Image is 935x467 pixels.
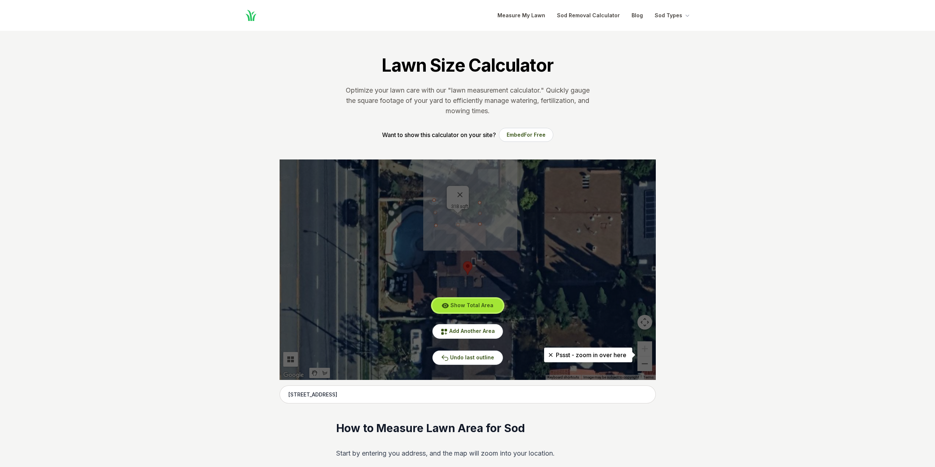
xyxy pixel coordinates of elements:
[336,421,599,436] h2: How to Measure Lawn Area for Sod
[524,132,546,138] span: For Free
[344,85,591,116] p: Optimize your lawn care with our "lawn measurement calculator." Quickly gauge the square footage ...
[450,302,493,308] span: Show Total Area
[655,11,691,20] button: Sod Types
[557,11,620,20] a: Sod Removal Calculator
[449,328,495,334] span: Add Another Area
[432,299,503,312] button: Show Total Area
[432,324,503,338] button: Add Another Area
[382,54,553,76] h1: Lawn Size Calculator
[432,351,503,365] button: Undo last outline
[450,354,494,360] span: Undo last outline
[632,11,643,20] a: Blog
[497,11,545,20] a: Measure My Lawn
[336,448,599,459] p: Start by entering you address, and the map will zoom into your location.
[550,351,626,359] p: Pssst - zoom in over here
[499,128,553,142] button: EmbedFor Free
[382,130,496,139] p: Want to show this calculator on your site?
[280,385,656,404] input: Enter your address to get started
